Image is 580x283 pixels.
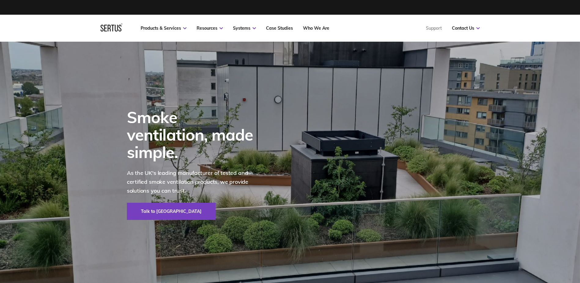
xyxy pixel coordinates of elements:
div: Smoke ventilation, made simple. [127,108,261,161]
a: Case Studies [266,25,293,31]
a: Systems [233,25,256,31]
a: Talk to [GEOGRAPHIC_DATA] [127,203,216,220]
a: Resources [197,25,223,31]
iframe: Chat Widget [549,254,580,283]
a: Products & Services [141,25,187,31]
a: Support [426,25,442,31]
a: Contact Us [452,25,480,31]
p: As the UK's leading manufacturer of tested and certified smoke ventilation products, we provide s... [127,169,261,195]
a: Who We Are [303,25,329,31]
